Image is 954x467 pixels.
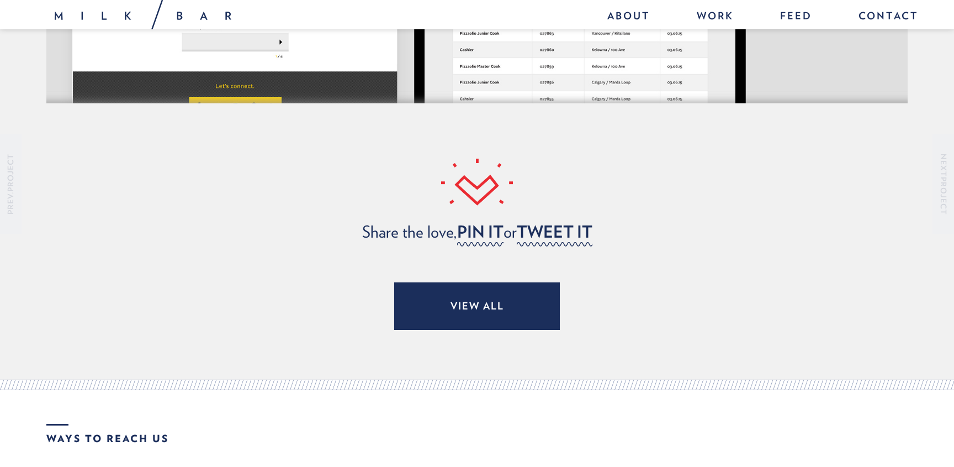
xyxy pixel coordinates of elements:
[596,6,661,29] a: About
[46,424,169,444] strong: Ways to reach us
[46,222,908,246] p: Share the love, or
[457,222,504,246] a: pin it
[847,6,919,29] a: Contact
[939,176,948,214] em: Project
[769,6,823,29] a: Feed
[686,6,745,29] a: Work
[394,282,560,330] a: View all
[6,154,15,192] em: Project
[517,222,592,246] a: tweet it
